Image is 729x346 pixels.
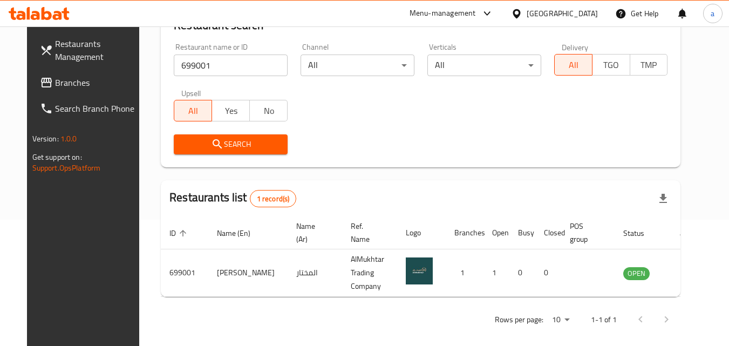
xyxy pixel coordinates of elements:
div: All [301,55,414,76]
th: Logo [397,216,446,249]
td: [PERSON_NAME] [208,249,288,297]
input: Search for restaurant name or ID.. [174,55,288,76]
span: 1.0.0 [60,132,77,146]
td: 0 [535,249,561,297]
button: All [554,54,592,76]
span: a [711,8,714,19]
p: Rows per page: [495,313,543,327]
th: Closed [535,216,561,249]
span: Ref. Name [351,220,384,246]
span: Name (En) [217,227,264,240]
span: POS group [570,220,602,246]
span: OPEN [623,267,650,280]
a: Branches [31,70,149,96]
div: Export file [650,186,676,212]
label: Delivery [562,43,589,51]
span: All [559,57,588,73]
span: ID [169,227,190,240]
button: TGO [592,54,630,76]
span: Search [182,138,279,151]
span: Status [623,227,658,240]
img: Al Mukhtar [406,257,433,284]
td: المختار [288,249,342,297]
th: Branches [446,216,483,249]
span: Get support on: [32,150,82,164]
th: Action [671,216,708,249]
span: TMP [635,57,664,73]
div: OPEN [623,267,650,280]
div: Total records count [250,190,297,207]
a: Restaurants Management [31,31,149,70]
h2: Restaurant search [174,17,667,33]
span: Name (Ar) [296,220,329,246]
span: Search Branch Phone [55,102,140,115]
td: 1 [446,249,483,297]
div: Menu-management [410,7,476,20]
td: 699001 [161,249,208,297]
table: enhanced table [161,216,708,297]
th: Busy [509,216,535,249]
button: No [249,100,288,121]
button: All [174,100,212,121]
label: Upsell [181,89,201,97]
th: Open [483,216,509,249]
div: Menu [680,267,700,280]
button: Yes [212,100,250,121]
span: Branches [55,76,140,89]
span: Yes [216,103,246,119]
button: Search [174,134,288,154]
td: 0 [509,249,535,297]
span: Restaurants Management [55,37,140,63]
button: TMP [630,54,668,76]
span: 1 record(s) [250,194,296,204]
span: All [179,103,208,119]
a: Search Branch Phone [31,96,149,121]
div: [GEOGRAPHIC_DATA] [527,8,598,19]
td: 1 [483,249,509,297]
p: 1-1 of 1 [591,313,617,327]
span: Version: [32,132,59,146]
a: Support.OpsPlatform [32,161,101,175]
td: AlMukhtar Trading Company [342,249,397,297]
div: All [427,55,541,76]
span: No [254,103,283,119]
h2: Restaurants list [169,189,296,207]
div: Rows per page: [548,312,574,328]
span: TGO [597,57,626,73]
